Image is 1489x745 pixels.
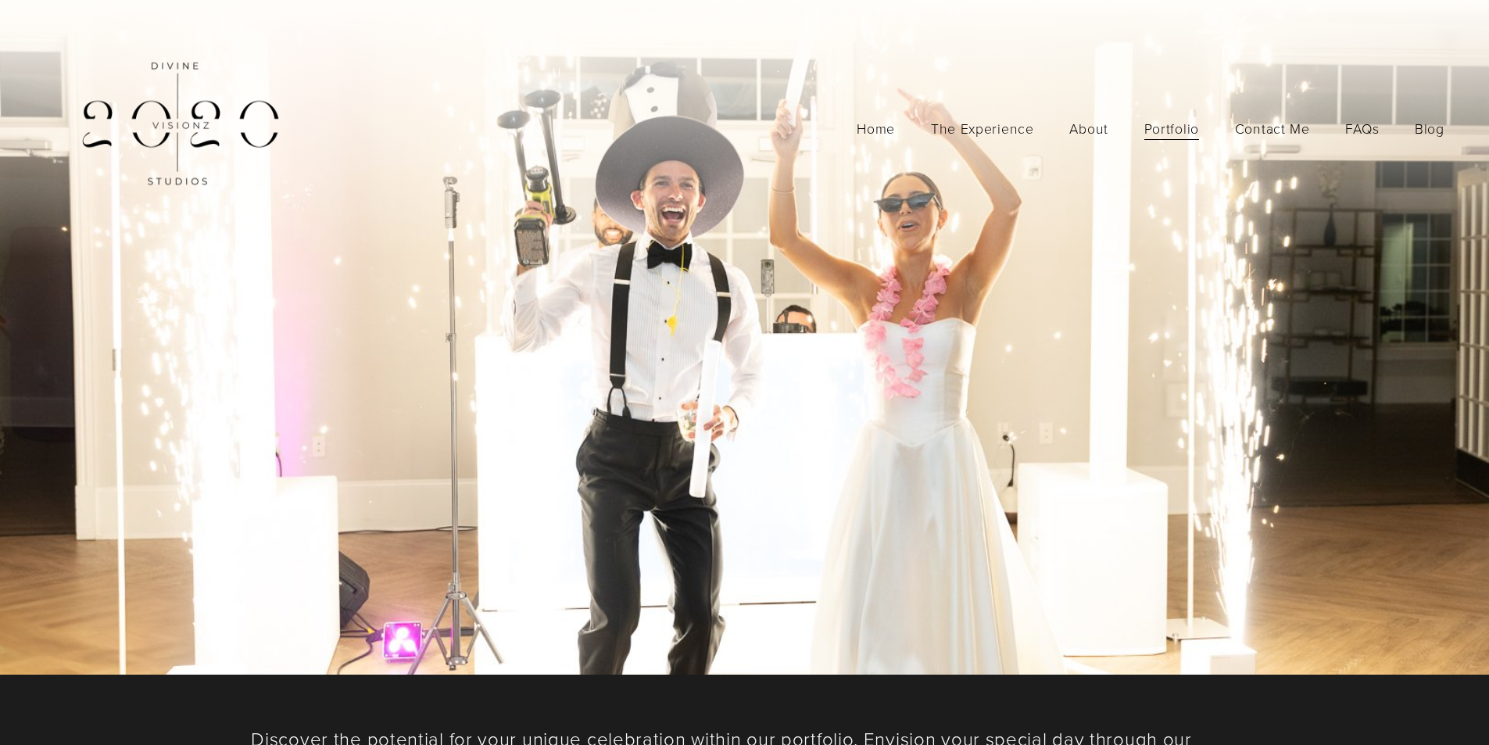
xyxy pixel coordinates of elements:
a: folder dropdown [1144,115,1199,142]
a: FAQs [1345,115,1379,142]
a: folder dropdown [1235,115,1310,142]
a: Blog [1415,115,1444,142]
span: Portfolio [1144,116,1199,141]
a: The Experience [931,115,1034,142]
span: Contact Me [1235,116,1310,141]
a: Home [857,115,895,142]
img: Divine 20/20 Visionz Studios [45,23,310,235]
a: About [1069,115,1108,142]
